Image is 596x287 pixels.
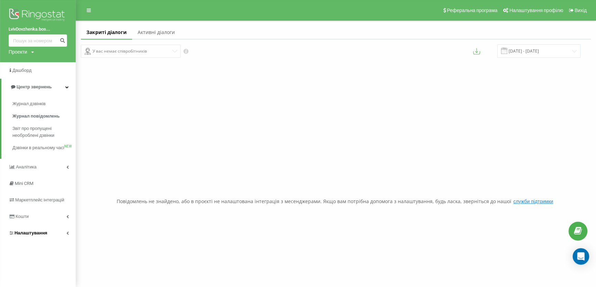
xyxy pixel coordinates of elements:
span: Налаштування профілю [509,8,563,13]
a: Закриті діалоги [81,26,132,40]
button: служби підтримки [511,198,555,205]
span: Вихід [575,8,587,13]
a: Дзвінки в реальному часіNEW [12,142,76,154]
div: Open Intercom Messenger [573,248,589,265]
span: Кошти [15,214,29,219]
button: Експортувати повідомлення [473,48,480,55]
input: Пошук за номером [9,34,67,47]
span: Журнал дзвінків [12,100,45,107]
span: Звіт про пропущені необроблені дзвінки [12,125,72,139]
span: Маркетплейс інтеграцій [15,197,64,202]
span: Центр звернень [17,84,52,89]
span: Налаштування [14,230,47,235]
span: Дашборд [12,68,32,73]
a: Звіт про пропущені необроблені дзвінки [12,122,76,142]
a: Журнал повідомлень [12,110,76,122]
a: Журнал дзвінків [12,98,76,110]
span: Реферальна програма [447,8,498,13]
a: Активні діалоги [132,26,180,40]
span: Аналiтика [16,164,36,169]
span: Дзвінки в реальному часі [12,144,64,151]
span: Mini CRM [15,181,33,186]
img: Ringostat logo [9,7,67,24]
a: Центр звернень [1,79,76,95]
a: LvivDovzhenka.bos... [9,26,67,33]
span: Журнал повідомлень [12,113,60,120]
div: Проекти [9,48,27,55]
